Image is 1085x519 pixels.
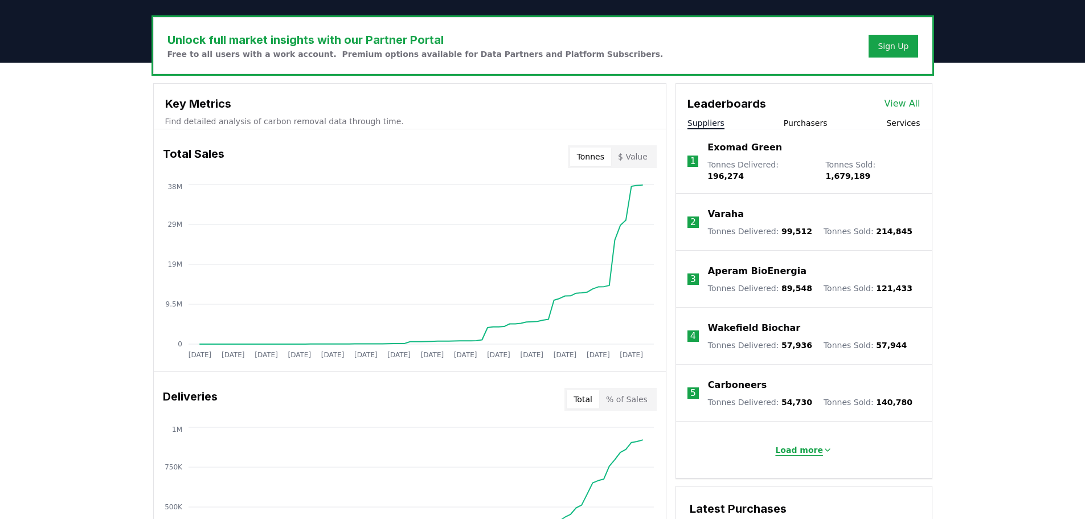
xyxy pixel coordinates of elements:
[321,351,344,359] tspan: [DATE]
[708,397,812,408] p: Tonnes Delivered :
[876,398,912,407] span: 140,780
[599,390,654,408] button: % of Sales
[567,390,599,408] button: Total
[824,340,907,351] p: Tonnes Sold :
[165,300,182,308] tspan: 9.5M
[165,503,183,511] tspan: 500K
[690,500,918,517] h3: Latest Purchases
[587,351,610,359] tspan: [DATE]
[707,171,744,181] span: 196,274
[824,283,912,294] p: Tonnes Sold :
[487,351,510,359] tspan: [DATE]
[687,117,724,129] button: Suppliers
[878,40,908,52] a: Sign Up
[520,351,543,359] tspan: [DATE]
[163,145,224,168] h3: Total Sales
[172,426,182,434] tspan: 1M
[886,117,920,129] button: Services
[690,329,696,343] p: 4
[824,226,912,237] p: Tonnes Sold :
[708,378,767,392] a: Carboneers
[708,283,812,294] p: Tonnes Delivered :
[420,351,444,359] tspan: [DATE]
[167,48,664,60] p: Free to all users with a work account. Premium options available for Data Partners and Platform S...
[825,159,920,182] p: Tonnes Sold :
[620,351,643,359] tspan: [DATE]
[163,388,218,411] h3: Deliveries
[690,272,696,286] p: 3
[707,159,814,182] p: Tonnes Delivered :
[167,260,182,268] tspan: 19M
[885,97,920,111] a: View All
[708,340,812,351] p: Tonnes Delivered :
[781,341,812,350] span: 57,936
[387,351,411,359] tspan: [DATE]
[354,351,378,359] tspan: [DATE]
[825,171,870,181] span: 1,679,189
[824,397,912,408] p: Tonnes Sold :
[781,398,812,407] span: 54,730
[876,227,912,236] span: 214,845
[766,439,841,461] button: Load more
[288,351,311,359] tspan: [DATE]
[708,207,744,221] a: Varaha
[167,220,182,228] tspan: 29M
[869,35,918,58] button: Sign Up
[690,215,696,229] p: 2
[781,227,812,236] span: 99,512
[165,95,654,112] h3: Key Metrics
[167,31,664,48] h3: Unlock full market insights with our Partner Portal
[553,351,576,359] tspan: [DATE]
[775,444,823,456] p: Load more
[165,463,183,471] tspan: 750K
[221,351,244,359] tspan: [DATE]
[708,226,812,237] p: Tonnes Delivered :
[453,351,477,359] tspan: [DATE]
[167,183,182,191] tspan: 38M
[255,351,278,359] tspan: [DATE]
[188,351,211,359] tspan: [DATE]
[165,116,654,127] p: Find detailed analysis of carbon removal data through time.
[611,148,654,166] button: $ Value
[876,284,912,293] span: 121,433
[178,340,182,348] tspan: 0
[690,154,695,168] p: 1
[708,264,806,278] a: Aperam BioEnergia
[708,321,800,335] a: Wakefield Biochar
[690,386,696,400] p: 5
[781,284,812,293] span: 89,548
[570,148,611,166] button: Tonnes
[784,117,828,129] button: Purchasers
[876,341,907,350] span: 57,944
[707,141,782,154] a: Exomad Green
[687,95,766,112] h3: Leaderboards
